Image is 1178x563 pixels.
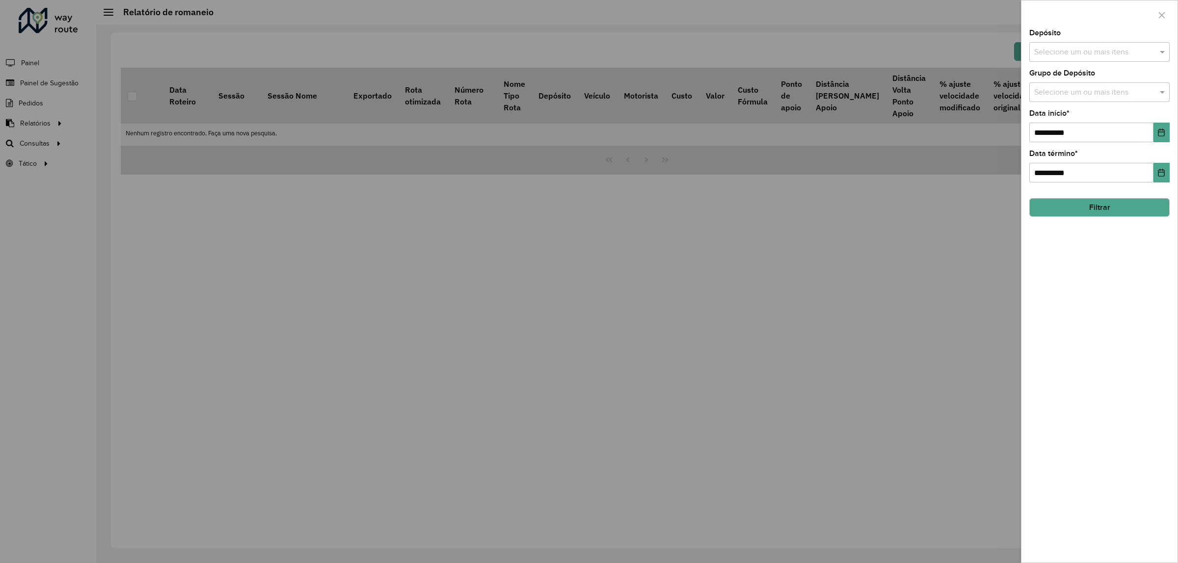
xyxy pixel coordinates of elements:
[1029,67,1095,79] label: Grupo de Depósito
[1029,107,1070,119] label: Data início
[1153,163,1170,182] button: Choose Date
[1029,198,1170,217] button: Filtrar
[1153,123,1170,142] button: Choose Date
[1029,148,1078,159] label: Data término
[1029,27,1061,39] label: Depósito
